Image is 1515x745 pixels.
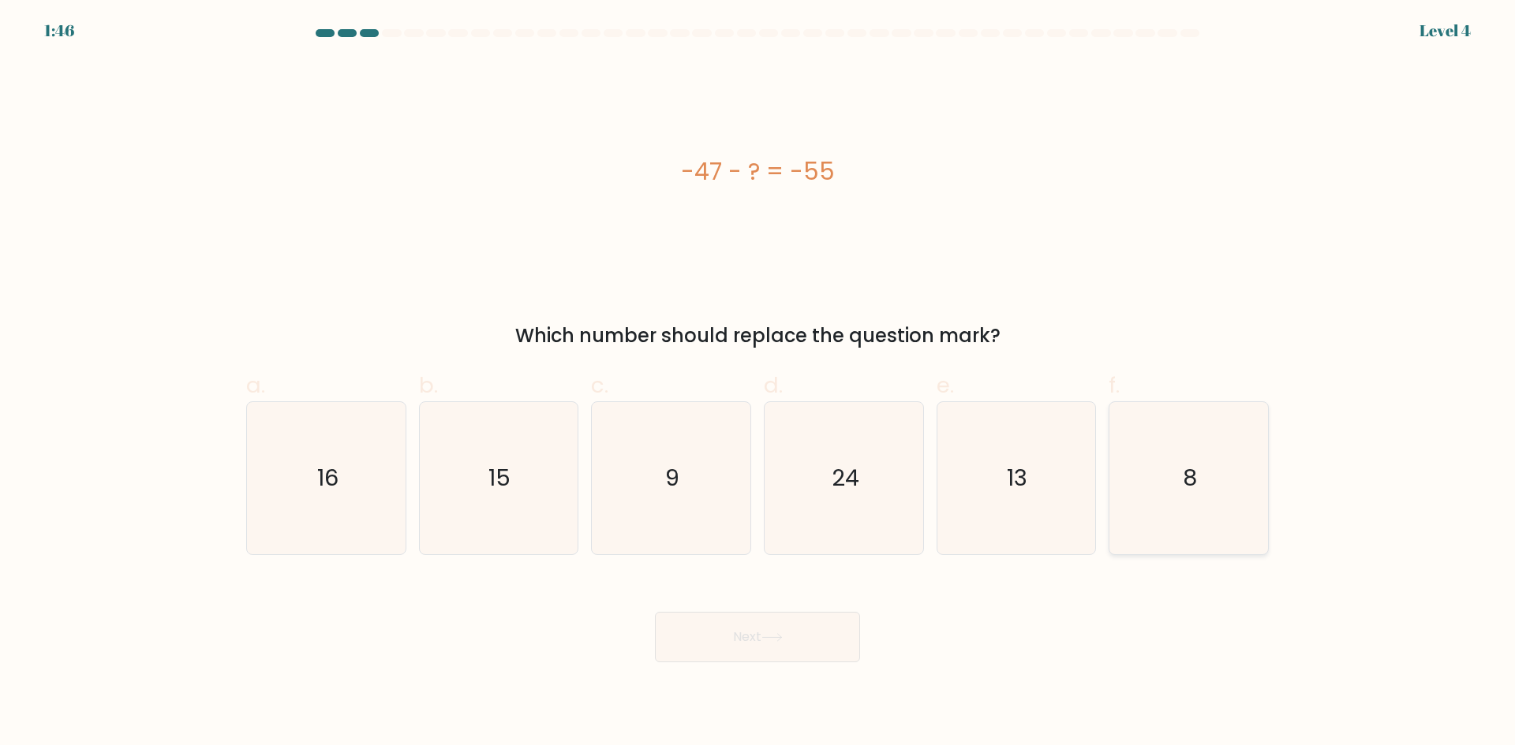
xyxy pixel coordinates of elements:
span: d. [764,370,783,400]
div: Level 4 [1420,19,1471,43]
text: 9 [666,462,680,494]
div: -47 - ? = -55 [246,154,1269,189]
text: 13 [1008,462,1028,494]
text: 24 [832,462,859,494]
text: 8 [1184,462,1198,494]
div: 1:46 [44,19,74,43]
button: Next [655,612,860,662]
span: f. [1109,370,1120,400]
text: 15 [489,462,511,494]
text: 16 [317,462,339,494]
span: b. [419,370,438,400]
span: c. [591,370,608,400]
span: a. [246,370,265,400]
span: e. [937,370,954,400]
div: Which number should replace the question mark? [256,322,1259,350]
